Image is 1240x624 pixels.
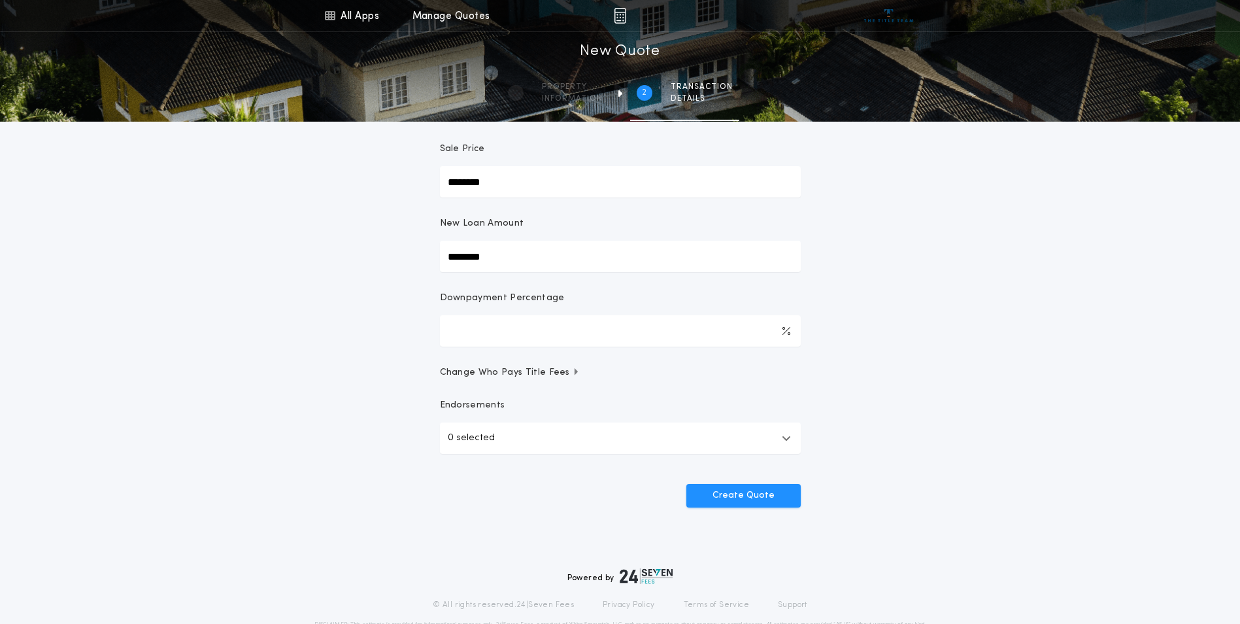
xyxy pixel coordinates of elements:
[448,430,495,446] p: 0 selected
[671,82,733,92] span: Transaction
[542,94,603,104] span: information
[864,9,913,22] img: vs-icon
[642,88,646,98] h2: 2
[614,8,626,24] img: img
[440,241,801,272] input: New Loan Amount
[440,292,565,305] p: Downpayment Percentage
[778,600,807,610] a: Support
[620,568,673,584] img: logo
[440,399,801,412] p: Endorsements
[440,366,580,379] span: Change Who Pays Title Fees
[686,484,801,508] button: Create Quote
[440,143,485,156] p: Sale Price
[440,423,801,454] button: 0 selected
[433,600,574,610] p: © All rights reserved. 24|Seven Fees
[671,94,733,104] span: details
[542,82,603,92] span: Property
[440,217,524,230] p: New Loan Amount
[440,166,801,198] input: Sale Price
[684,600,749,610] a: Terms of Service
[567,568,673,584] div: Powered by
[580,41,660,62] h1: New Quote
[440,366,801,379] button: Change Who Pays Title Fees
[440,315,801,347] input: Downpayment Percentage
[603,600,655,610] a: Privacy Policy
